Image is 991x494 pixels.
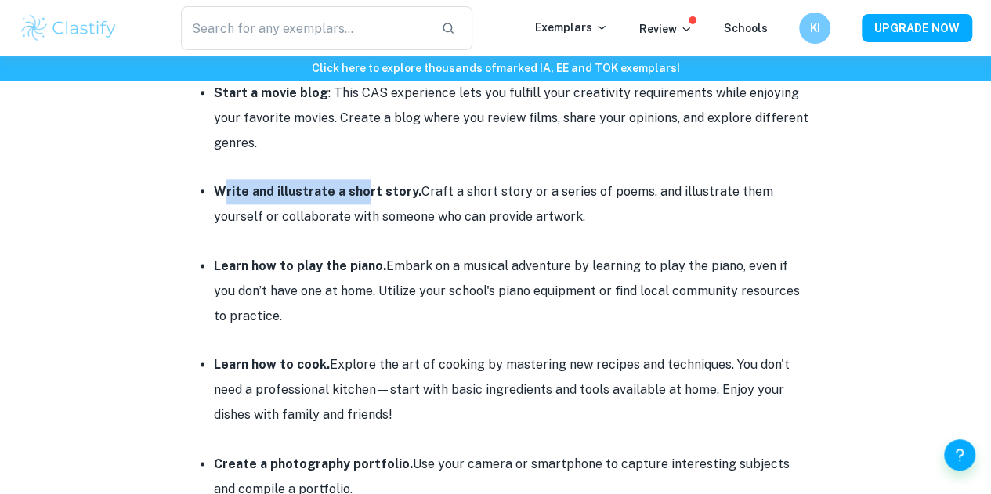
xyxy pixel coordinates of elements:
p: Review [639,20,693,38]
li: Explore the art of cooking by mastering new recipes and techniques. You don't need a professional... [214,352,809,427]
button: Help and Feedback [944,439,975,471]
strong: Learn how to play the piano. [214,258,386,273]
h6: KI [806,20,824,37]
button: KI [799,13,830,44]
strong: Create a photography portfolio. [214,456,413,471]
img: Clastify logo [19,13,118,44]
button: UPGRADE NOW [862,14,972,42]
a: Schools [724,22,768,34]
strong: Learn how to cook. [214,357,330,372]
strong: Start a movie blog [214,85,328,100]
li: : This CAS experience lets you fulfill your creativity requirements while enjoying your favorite ... [214,81,809,156]
strong: Write and illustrate a short story. [214,184,421,199]
li: Craft a short story or a series of poems, and illustrate them yourself or collaborate with someon... [214,179,809,229]
p: Exemplars [535,19,608,36]
li: Embark on a musical adventure by learning to play the piano, even if you don’t have one at home. ... [214,254,809,329]
h6: Click here to explore thousands of marked IA, EE and TOK exemplars ! [3,59,988,77]
input: Search for any exemplars... [181,6,429,50]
